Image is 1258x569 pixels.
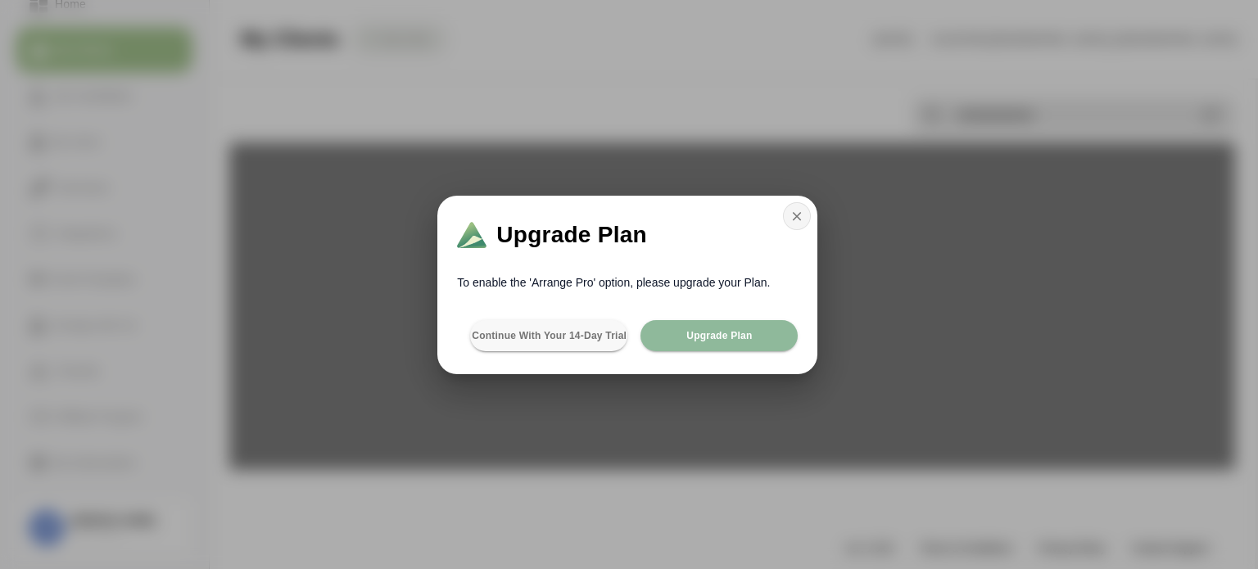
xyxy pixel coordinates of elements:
span: Continue with your 14-day Trial [471,329,627,342]
span: Upgrade Plan [686,329,752,342]
button: Continue with your 14-day Trial [470,320,627,351]
button: Upgrade Plan [640,320,798,351]
p: To enable the 'Arrange Pro' option, please upgrade your Plan. [437,274,790,291]
img: Logo [457,222,486,248]
span: Upgrade Plan [496,224,646,246]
